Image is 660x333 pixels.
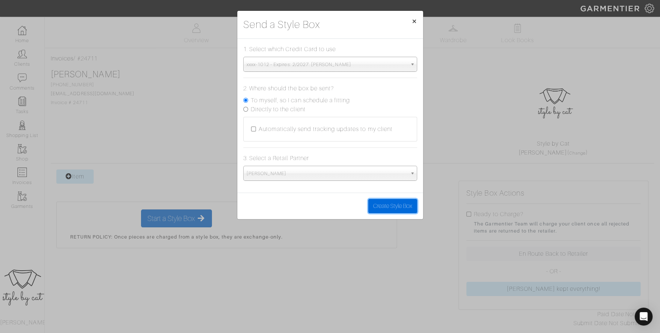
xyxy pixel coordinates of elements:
span: xxxx-1012 - Expires: 2/2027. [PERSON_NAME] [247,57,407,72]
span: [PERSON_NAME] [247,166,407,181]
div: Open Intercom Messenger [635,308,653,326]
button: Close [406,11,423,32]
label: 2. Where should the box be sent? [243,84,334,93]
label: To myself, so I can schedule a fitting [251,96,350,105]
label: 1. Select which Credit Card to use [243,45,336,54]
label: Directly to the client [251,105,306,114]
button: Create Style Box [368,199,417,213]
h3: Send a Style Box [243,17,320,32]
span: × [412,16,417,26]
label: Automatically send tracking updates to my client [259,125,392,134]
label: 3. Select a Retail Partner [243,154,309,163]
